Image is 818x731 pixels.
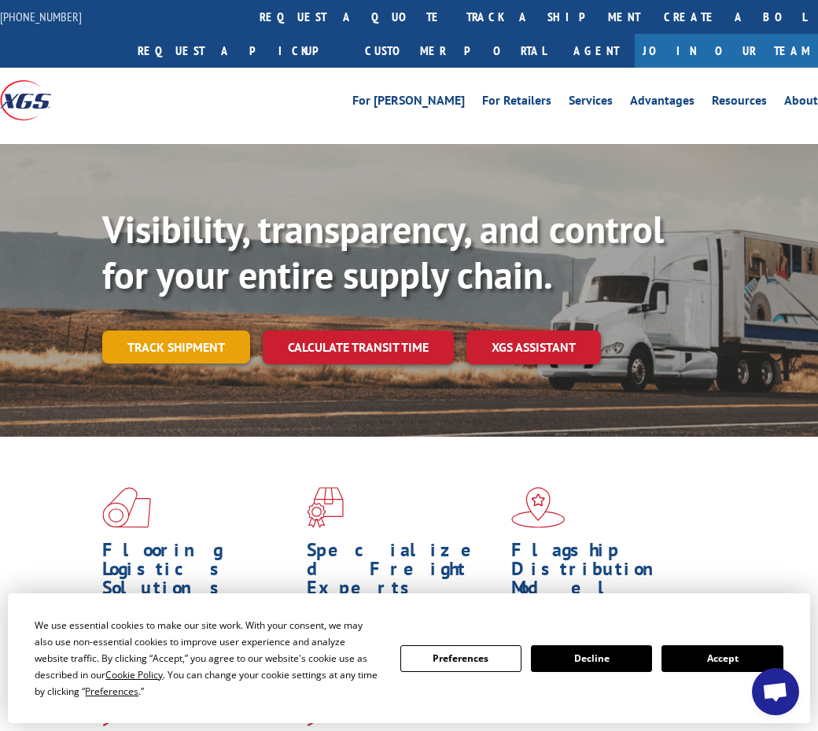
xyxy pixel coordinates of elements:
h1: Flooring Logistics Solutions [102,541,295,605]
a: Advantages [630,94,695,112]
a: Open chat [752,668,799,715]
a: Services [569,94,613,112]
div: We use essential cookies to make our site work. With your consent, we may also use non-essential ... [35,617,381,700]
a: Join Our Team [635,34,818,68]
a: Request a pickup [126,34,353,68]
span: Preferences [85,685,138,698]
span: Cookie Policy [105,668,163,681]
img: xgs-icon-focused-on-flooring-red [307,487,344,528]
a: For [PERSON_NAME] [352,94,465,112]
h1: Flagship Distribution Model [511,541,704,605]
h1: Specialized Freight Experts [307,541,499,605]
a: Customer Portal [353,34,558,68]
div: Cookie Consent Prompt [8,593,810,723]
a: Resources [712,94,767,112]
button: Accept [661,645,783,672]
b: Visibility, transparency, and control for your entire supply chain. [102,205,664,299]
a: Calculate transit time [263,330,454,364]
a: For Retailers [482,94,551,112]
img: xgs-icon-total-supply-chain-intelligence-red [102,487,151,528]
a: XGS ASSISTANT [466,330,601,364]
button: Preferences [400,645,521,672]
a: Track shipment [102,330,250,364]
a: Agent [558,34,635,68]
a: About [784,94,818,112]
img: xgs-icon-flagship-distribution-model-red [511,487,566,528]
button: Decline [531,645,652,672]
